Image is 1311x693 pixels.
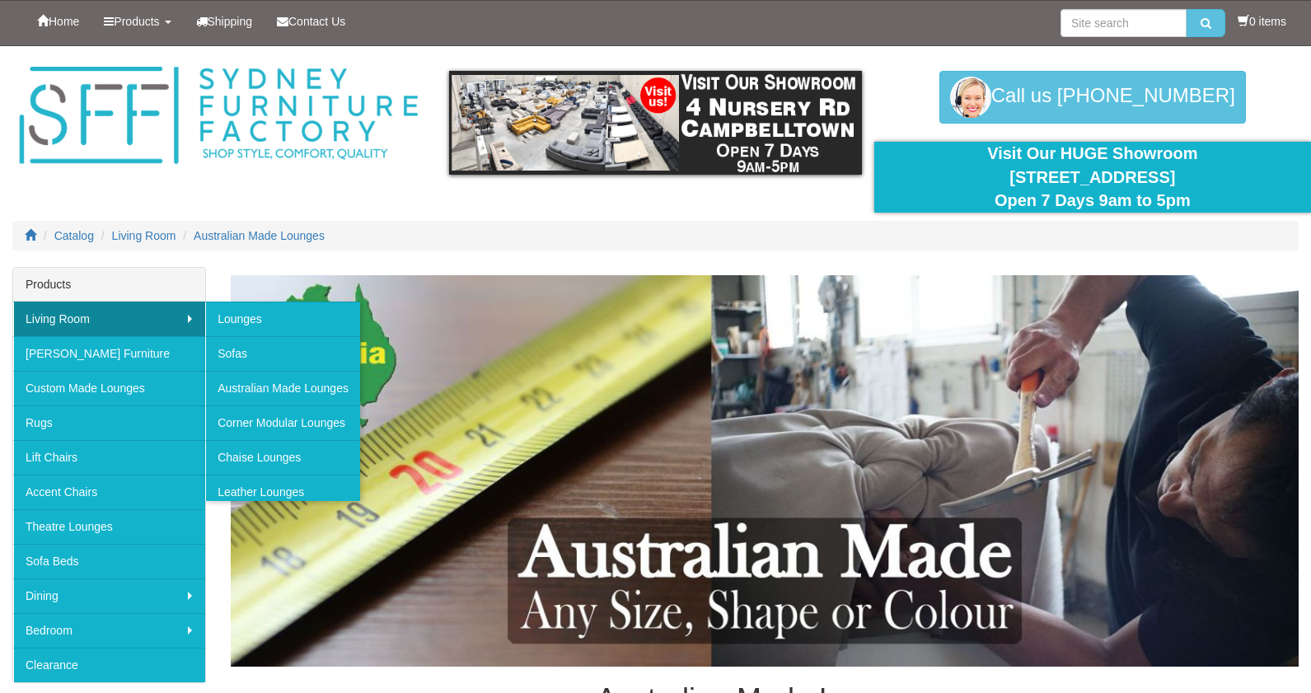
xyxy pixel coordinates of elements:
[13,302,205,336] a: Living Room
[13,475,205,509] a: Accent Chairs
[205,302,360,336] a: Lounges
[449,71,861,175] img: showroom.gif
[205,336,360,371] a: Sofas
[208,15,253,28] span: Shipping
[13,613,205,648] a: Bedroom
[231,275,1299,667] img: Australian Made Lounges
[25,1,91,42] a: Home
[205,371,360,405] a: Australian Made Lounges
[13,648,205,682] a: Clearance
[13,371,205,405] a: Custom Made Lounges
[887,142,1299,213] div: Visit Our HUGE Showroom [STREET_ADDRESS] Open 7 Days 9am to 5pm
[49,15,79,28] span: Home
[1061,9,1187,37] input: Site search
[13,509,205,544] a: Theatre Lounges
[91,1,183,42] a: Products
[12,63,424,169] img: Sydney Furniture Factory
[112,229,176,242] a: Living Room
[288,15,345,28] span: Contact Us
[13,440,205,475] a: Lift Chairs
[114,15,159,28] span: Products
[1238,13,1286,30] li: 0 items
[205,440,360,475] a: Chaise Lounges
[13,578,205,613] a: Dining
[205,475,360,509] a: Leather Lounges
[13,336,205,371] a: [PERSON_NAME] Furniture
[13,268,205,302] div: Products
[13,405,205,440] a: Rugs
[194,229,325,242] a: Australian Made Lounges
[184,1,265,42] a: Shipping
[205,405,360,440] a: Corner Modular Lounges
[265,1,358,42] a: Contact Us
[13,544,205,578] a: Sofa Beds
[54,229,94,242] a: Catalog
